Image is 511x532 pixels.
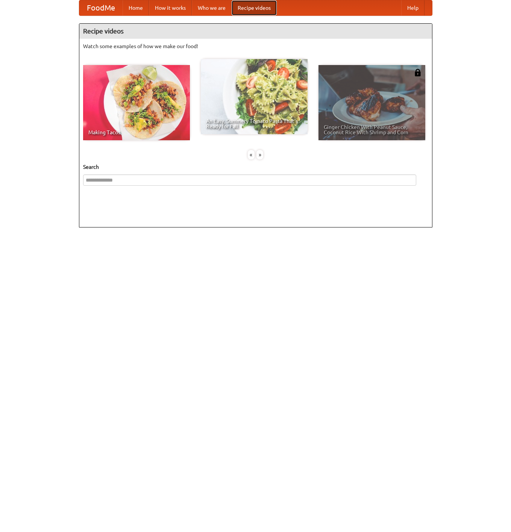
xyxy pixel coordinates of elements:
h5: Search [83,163,428,171]
div: « [248,150,255,159]
a: FoodMe [79,0,123,15]
a: Making Tacos [83,65,190,140]
p: Watch some examples of how we make our food! [83,42,428,50]
img: 483408.png [414,69,422,76]
div: » [256,150,263,159]
a: How it works [149,0,192,15]
a: Help [401,0,425,15]
span: An Easy, Summery Tomato Pasta That's Ready for Fall [206,118,302,129]
a: An Easy, Summery Tomato Pasta That's Ready for Fall [201,59,308,134]
h4: Recipe videos [79,24,432,39]
a: Who we are [192,0,232,15]
a: Home [123,0,149,15]
span: Making Tacos [88,130,185,135]
a: Recipe videos [232,0,277,15]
